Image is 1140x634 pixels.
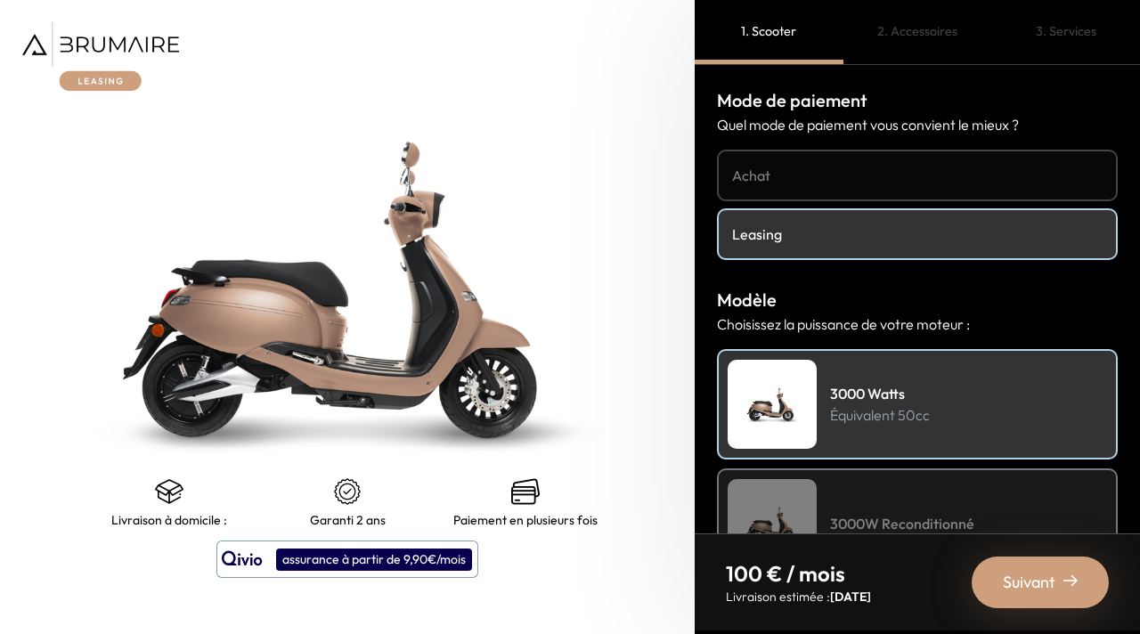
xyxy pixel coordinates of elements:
[728,360,817,449] img: Scooter Leasing
[830,404,930,426] p: Équivalent 50cc
[728,479,817,568] img: Scooter Leasing
[1063,573,1078,588] img: right-arrow-2.png
[333,477,362,506] img: certificat-de-garantie.png
[726,588,871,606] p: Livraison estimée :
[830,513,974,534] h4: 3000W Reconditionné
[111,513,227,527] p: Livraison à domicile :
[1003,570,1055,595] span: Suivant
[717,287,1118,313] h3: Modèle
[310,513,386,527] p: Garanti 2 ans
[717,313,1118,335] p: Choisissez la puissance de votre moteur :
[830,383,930,404] h4: 3000 Watts
[732,224,1103,245] h4: Leasing
[155,477,183,506] img: shipping.png
[216,541,478,578] button: assurance à partir de 9,90€/mois
[717,114,1118,135] p: Quel mode de paiement vous convient le mieux ?
[726,559,871,588] p: 100 € / mois
[453,513,598,527] p: Paiement en plusieurs fois
[732,165,1103,186] h4: Achat
[276,549,472,571] div: assurance à partir de 9,90€/mois
[717,87,1118,114] h3: Mode de paiement
[830,589,871,605] span: [DATE]
[717,150,1118,201] a: Achat
[22,22,179,91] img: Brumaire Leasing
[511,477,540,506] img: credit-cards.png
[222,549,263,570] img: logo qivio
